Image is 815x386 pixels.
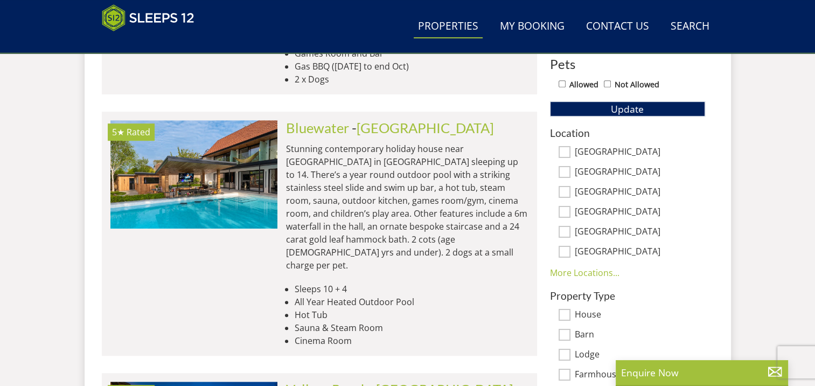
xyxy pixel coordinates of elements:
[575,369,705,381] label: Farmhouse
[112,126,124,138] span: Bluewater has a 5 star rating under the Quality in Tourism Scheme
[550,267,619,279] a: More Locations...
[295,73,528,86] li: 2 x Dogs
[295,282,528,295] li: Sleeps 10 + 4
[496,15,569,39] a: My Booking
[102,4,194,31] img: Sleeps 12
[575,226,705,238] label: [GEOGRAPHIC_DATA]
[295,334,528,347] li: Cinema Room
[127,126,150,138] span: Rated
[295,321,528,334] li: Sauna & Steam Room
[550,290,705,301] h3: Property Type
[295,47,528,60] li: Games Room and Bar
[575,147,705,158] label: [GEOGRAPHIC_DATA]
[110,120,277,228] img: bluewater-bristol-holiday-accomodation-home-stays-8.original.jpg
[575,187,705,198] label: [GEOGRAPHIC_DATA]
[575,309,705,321] label: House
[286,120,349,136] a: Bluewater
[414,15,483,39] a: Properties
[352,120,494,136] span: -
[550,127,705,139] h3: Location
[96,38,210,47] iframe: Customer reviews powered by Trustpilot
[575,246,705,258] label: [GEOGRAPHIC_DATA]
[110,120,277,228] a: 5★ Rated
[295,295,528,308] li: All Year Heated Outdoor Pool
[611,102,644,115] span: Update
[575,167,705,178] label: [GEOGRAPHIC_DATA]
[550,101,705,116] button: Update
[295,308,528,321] li: Hot Tub
[575,349,705,361] label: Lodge
[621,366,783,380] p: Enquire Now
[575,329,705,341] label: Barn
[582,15,653,39] a: Contact Us
[569,79,598,91] label: Allowed
[666,15,714,39] a: Search
[286,142,528,272] p: Stunning contemporary holiday house near [GEOGRAPHIC_DATA] in [GEOGRAPHIC_DATA] sleeping up to 14...
[550,57,705,71] h3: Pets
[615,79,659,91] label: Not Allowed
[575,206,705,218] label: [GEOGRAPHIC_DATA]
[295,60,528,73] li: Gas BBQ ([DATE] to end Oct)
[357,120,494,136] a: [GEOGRAPHIC_DATA]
